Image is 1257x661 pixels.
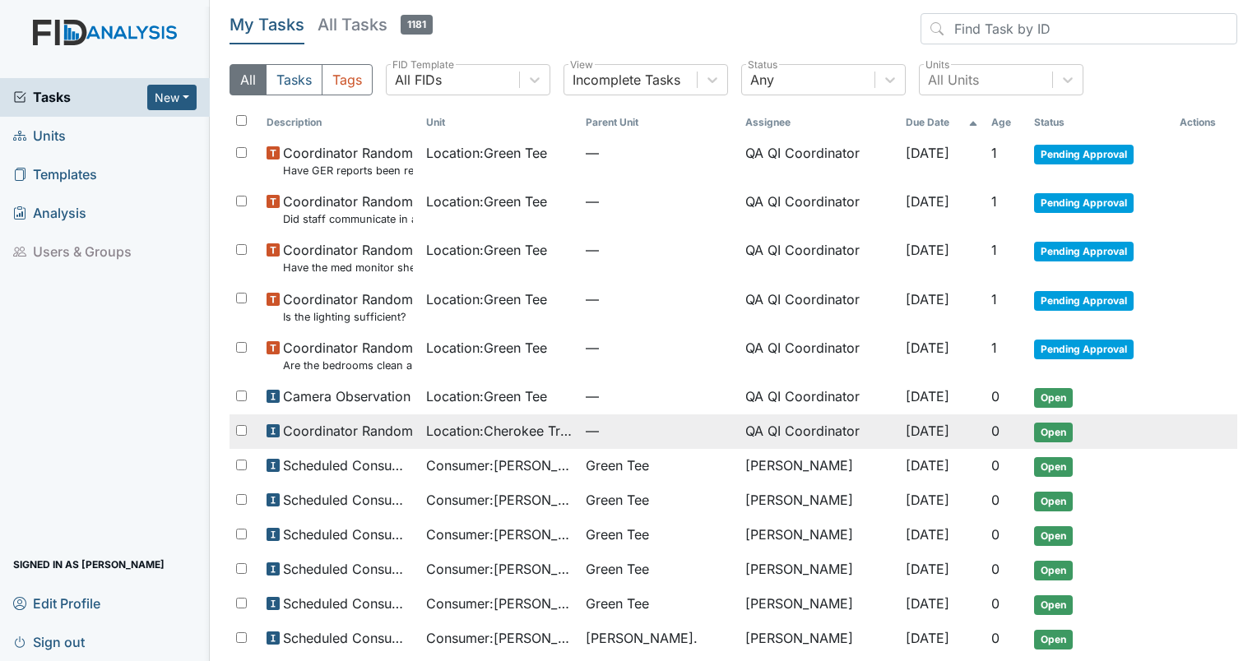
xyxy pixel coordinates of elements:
[906,492,949,508] span: [DATE]
[1034,526,1073,546] span: Open
[426,192,547,211] span: Location : Green Tee
[739,622,898,656] td: [PERSON_NAME]
[13,201,86,226] span: Analysis
[283,490,413,510] span: Scheduled Consumer Chart Review
[426,594,573,613] span: Consumer : [PERSON_NAME]
[283,240,413,275] span: Coordinator Random Have the med monitor sheets been filled out?
[906,291,949,307] span: [DATE]
[1034,193,1134,213] span: Pending Approval
[1034,492,1073,511] span: Open
[13,629,85,654] span: Sign out
[579,109,739,136] th: Toggle SortBy
[260,109,420,136] th: Toggle SortBy
[1034,630,1073,649] span: Open
[283,525,413,544] span: Scheduled Consumer Chart Review
[991,526,1000,543] span: 0
[236,115,247,126] input: Toggle All Rows Selected
[899,109,986,136] th: Toggle SortBy
[991,457,1000,474] span: 0
[1034,423,1073,442] span: Open
[586,240,732,260] span: —
[426,289,547,309] span: Location : Green Tee
[426,338,547,358] span: Location : Green Tee
[13,552,165,577] span: Signed in as [PERSON_NAME]
[13,162,97,187] span: Templates
[13,87,147,107] a: Tasks
[230,64,373,95] div: Type filter
[283,559,413,579] span: Scheduled Consumer Chart Review
[991,145,997,161] span: 1
[739,380,898,414] td: QA QI Coordinator
[13,590,100,616] span: Edit Profile
[739,449,898,483] td: [PERSON_NAME]
[1034,291,1134,311] span: Pending Approval
[739,233,898,282] td: QA QI Coordinator
[230,64,267,95] button: All
[1034,242,1134,261] span: Pending Approval
[586,386,732,406] span: —
[739,552,898,587] td: [PERSON_NAME]
[318,13,433,36] h5: All Tasks
[928,70,979,90] div: All Units
[1034,457,1073,477] span: Open
[739,483,898,518] td: [PERSON_NAME]
[283,192,413,227] span: Coordinator Random Did staff communicate in a positive demeanor with consumers?
[750,70,774,90] div: Any
[1034,595,1073,615] span: Open
[586,421,732,441] span: —
[586,455,649,475] span: Green Tee
[283,143,413,178] span: Coordinator Random Have GER reports been reviewed by managers within 72 hours of occurrence?
[426,455,573,475] span: Consumer : [PERSON_NAME]
[906,423,949,439] span: [DATE]
[426,386,547,406] span: Location : Green Tee
[1034,388,1073,408] span: Open
[426,143,547,163] span: Location : Green Tee
[739,587,898,622] td: [PERSON_NAME]
[906,340,949,356] span: [DATE]
[739,283,898,331] td: QA QI Coordinator
[921,13,1237,44] input: Find Task by ID
[586,490,649,510] span: Green Tee
[985,109,1027,136] th: Toggle SortBy
[906,388,949,404] span: [DATE]
[906,457,949,474] span: [DATE]
[906,595,949,612] span: [DATE]
[586,628,698,648] span: [PERSON_NAME].
[991,492,1000,508] span: 0
[426,421,573,441] span: Location : Cherokee Trail
[739,185,898,233] td: QA QI Coordinator
[283,309,413,325] small: Is the lighting sufficient?
[586,143,732,163] span: —
[266,64,322,95] button: Tasks
[991,595,1000,612] span: 0
[283,628,413,648] span: Scheduled Consumer Chart Review
[283,421,413,441] span: Coordinator Random
[283,455,413,475] span: Scheduled Consumer Chart Review
[586,192,732,211] span: —
[991,340,997,356] span: 1
[991,561,1000,577] span: 0
[283,338,413,373] span: Coordinator Random Are the bedrooms clean and in good repair?
[283,260,413,275] small: Have the med monitor sheets been filled out?
[906,145,949,161] span: [DATE]
[991,193,997,210] span: 1
[1034,340,1134,359] span: Pending Approval
[1034,561,1073,580] span: Open
[426,628,573,648] span: Consumer : [PERSON_NAME]
[283,163,413,178] small: Have GER reports been reviewed by managers within 72 hours of occurrence?
[739,518,898,552] td: [PERSON_NAME]
[586,289,732,309] span: —
[739,414,898,449] td: QA QI Coordinator
[283,594,413,613] span: Scheduled Consumer Chart Review
[586,594,649,613] span: Green Tee
[586,338,732,358] span: —
[991,388,1000,404] span: 0
[1173,109,1237,136] th: Actions
[1027,109,1173,136] th: Toggle SortBy
[401,15,433,35] span: 1181
[395,70,442,90] div: All FIDs
[230,13,304,36] h5: My Tasks
[426,525,573,544] span: Consumer : [PERSON_NAME]
[283,358,413,373] small: Are the bedrooms clean and in good repair?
